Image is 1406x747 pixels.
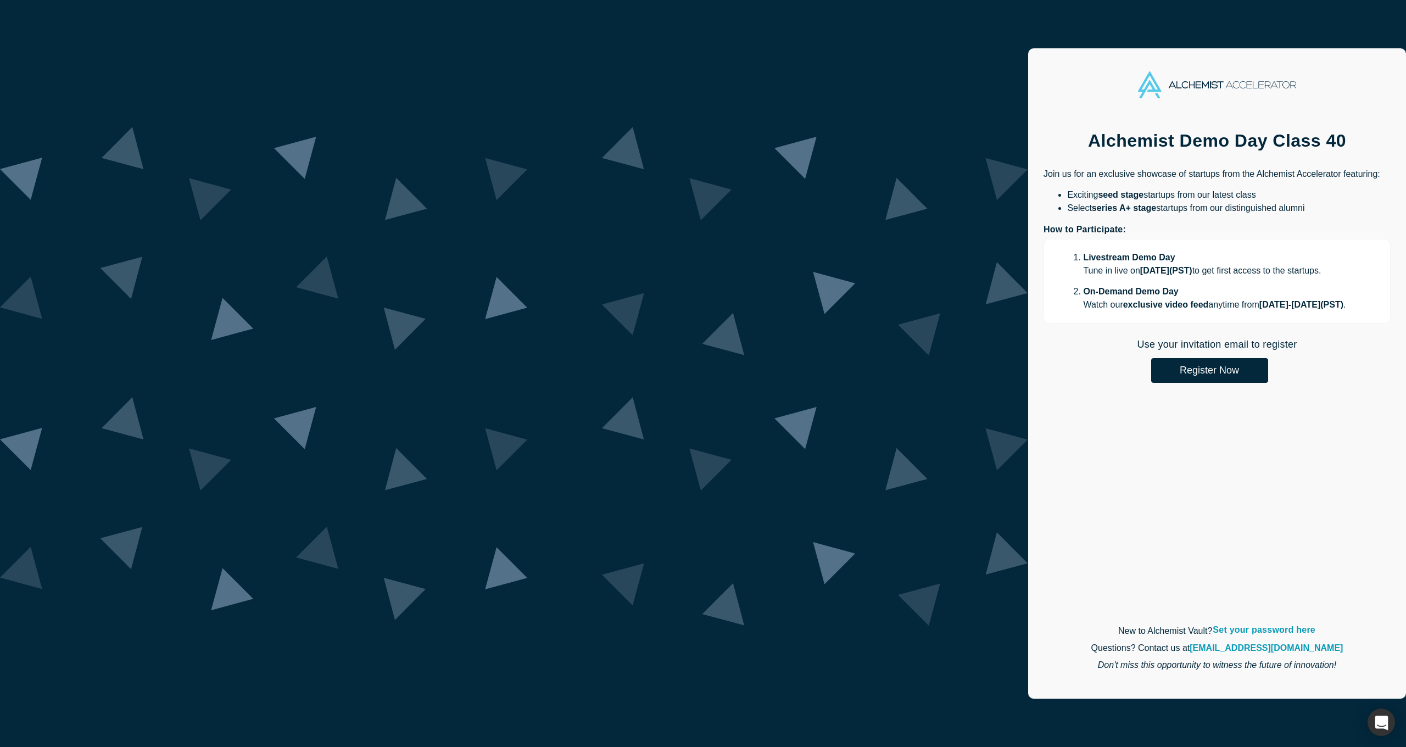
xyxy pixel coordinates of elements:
[1092,203,1156,213] strong: series A+ stage
[1067,202,1391,215] li: Select startups from our distinguished alumni
[1044,339,1391,350] h2: Use your invitation email to register
[1044,168,1391,324] div: Join us for an exclusive showcase of startups from the Alchemist Accelerator featuring:
[1259,300,1343,309] strong: [DATE] - [DATE] ( PST )
[1067,188,1391,202] li: Exciting startups from our latest class
[1044,129,1391,152] h1: Alchemist Demo Day Class 40
[1083,298,1359,311] p: Watch our anytime from .
[1151,358,1268,383] button: Register Now
[1098,660,1336,670] em: Don't miss this opportunity to witness the future of innovation!
[1083,264,1359,277] p: Tune in live on to get first access to the startups.
[1190,643,1343,653] a: [EMAIL_ADDRESS][DOMAIN_NAME]
[1098,190,1143,199] strong: seed stage
[1083,287,1178,296] strong: On-Demand Demo Day
[1212,623,1316,637] a: Set your password here
[1044,225,1126,234] strong: How to Participate:
[1138,71,1296,98] img: Alchemist Accelerator Logo
[1123,300,1209,309] strong: exclusive video feed
[1140,266,1192,275] strong: [DATE] ( PST )
[1044,625,1391,638] p: New to Alchemist Vault?
[1044,642,1391,655] p: Questions? Contact us at
[1083,253,1175,262] strong: Livestream Demo Day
